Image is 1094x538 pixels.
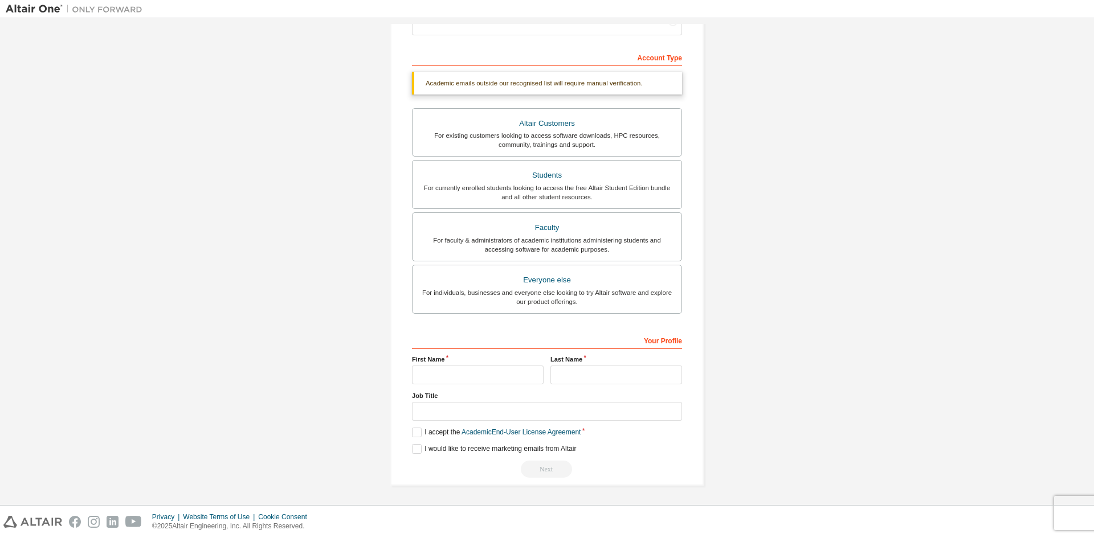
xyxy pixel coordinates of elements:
[88,516,100,528] img: instagram.svg
[107,516,119,528] img: linkedin.svg
[419,167,675,183] div: Students
[462,428,581,436] a: Academic End-User License Agreement
[258,512,313,521] div: Cookie Consent
[412,444,576,454] label: I would like to receive marketing emails from Altair
[412,391,682,400] label: Job Title
[3,516,62,528] img: altair_logo.svg
[6,3,148,15] img: Altair One
[419,288,675,306] div: For individuals, businesses and everyone else looking to try Altair software and explore our prod...
[69,516,81,528] img: facebook.svg
[412,355,544,364] label: First Name
[419,220,675,236] div: Faculty
[419,131,675,149] div: For existing customers looking to access software downloads, HPC resources, community, trainings ...
[183,512,258,521] div: Website Terms of Use
[412,72,682,95] div: Academic emails outside our recognised list will require manual verification.
[412,428,581,437] label: I accept the
[419,272,675,288] div: Everyone else
[125,516,142,528] img: youtube.svg
[419,236,675,254] div: For faculty & administrators of academic institutions administering students and accessing softwa...
[412,48,682,66] div: Account Type
[550,355,682,364] label: Last Name
[419,183,675,202] div: For currently enrolled students looking to access the free Altair Student Edition bundle and all ...
[152,521,314,531] p: © 2025 Altair Engineering, Inc. All Rights Reserved.
[412,331,682,349] div: Your Profile
[412,461,682,478] div: Please wait while checking email ...
[152,512,183,521] div: Privacy
[419,116,675,132] div: Altair Customers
